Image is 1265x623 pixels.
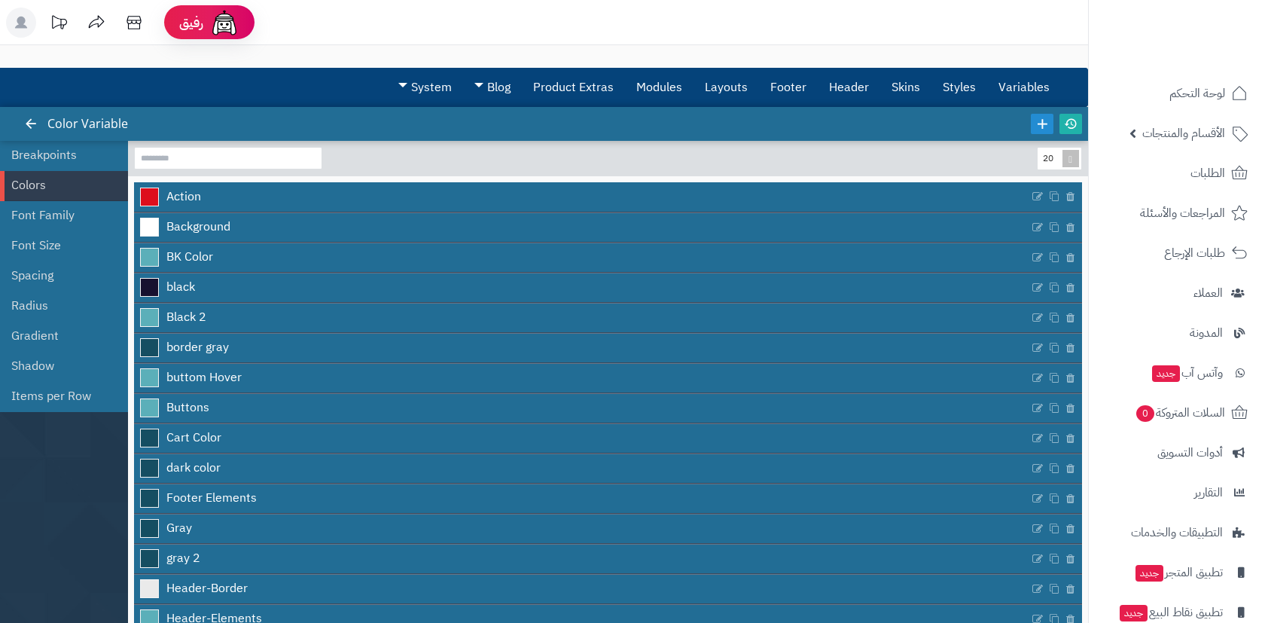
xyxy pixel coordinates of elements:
span: gray 2 [166,550,200,567]
span: الأقسام والمنتجات [1142,123,1225,144]
span: السلات المتروكة [1135,402,1225,423]
span: الطلبات [1190,163,1225,184]
a: Footer [759,69,818,106]
a: Font Size [11,231,105,261]
span: المراجعات والأسئلة [1140,203,1225,224]
a: طلبات الإرجاع [1098,235,1256,271]
a: لوحة التحكم [1098,75,1256,111]
div: Color Variable [27,107,143,141]
a: Background [134,213,1029,242]
span: buttom Hover [166,369,242,386]
a: Styles [931,69,987,106]
a: Header-Border [134,575,1029,603]
span: طلبات الإرجاع [1164,243,1225,264]
span: المدونة [1190,322,1223,344]
a: المراجعات والأسئلة [1098,195,1256,231]
span: Action [166,188,201,206]
a: أدوات التسويق [1098,435,1256,471]
a: تطبيق المتجرجديد [1098,554,1256,591]
span: 0 [1135,405,1155,423]
span: العملاء [1193,282,1223,304]
a: Blog [463,69,522,106]
span: Buttons [166,399,209,417]
a: Modules [625,69,693,106]
span: لوحة التحكم [1169,83,1225,104]
span: dark color [166,460,221,477]
span: تطبيق المتجر [1134,562,1223,583]
a: black [134,273,1029,302]
a: Gradient [11,321,105,351]
span: تطبيق نقاط البيع [1118,602,1223,623]
span: التطبيقات والخدمات [1131,522,1223,543]
a: Skins [880,69,931,106]
span: Gray [166,520,192,537]
a: gray 2 [134,545,1029,573]
span: Cart Color [166,429,221,447]
a: Buttons [134,394,1029,423]
span: التقارير [1194,482,1223,503]
a: المدونة [1098,315,1256,351]
span: أدوات التسويق [1157,442,1223,463]
span: Footer Elements [166,490,257,507]
a: Cart Color [134,424,1029,453]
span: Header-Border [166,580,248,597]
span: جديد [1135,565,1163,582]
a: dark color [134,454,1029,483]
a: Items per Row [11,381,105,411]
a: buttom Hover [134,364,1029,392]
a: System [387,69,463,106]
a: BK Color [134,243,1029,272]
a: Header [818,69,880,106]
a: وآتس آبجديد [1098,355,1256,391]
a: Layouts [693,69,759,106]
span: border gray [166,339,229,356]
a: التقارير [1098,475,1256,511]
a: السلات المتروكة0 [1098,395,1256,431]
a: Font Family [11,200,105,231]
a: Gray [134,515,1029,543]
span: 20 [1043,151,1053,165]
a: Footer Elements [134,484,1029,513]
a: Colors [11,170,105,200]
a: Action [134,182,1029,211]
a: Shadow [11,351,105,381]
a: Spacing [11,261,105,291]
a: الطلبات [1098,155,1256,191]
a: تحديثات المنصة [40,8,78,41]
a: Variables [987,69,1061,106]
a: border gray [134,334,1029,362]
a: Black 2 [134,304,1029,332]
a: Breakpoints [11,140,105,170]
span: Black 2 [166,309,206,326]
a: Product Extras [522,69,625,106]
span: black [166,279,195,296]
a: Radius [11,291,105,321]
span: رفيق [179,14,203,32]
a: التطبيقات والخدمات [1098,515,1256,551]
img: ai-face.png [209,8,239,38]
img: logo-2.png [1163,11,1251,43]
span: جديد [1120,605,1148,621]
span: BK Color [166,249,213,266]
span: وآتس آب [1151,362,1223,383]
a: العملاء [1098,275,1256,311]
span: جديد [1152,365,1180,382]
span: Background [166,218,230,236]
